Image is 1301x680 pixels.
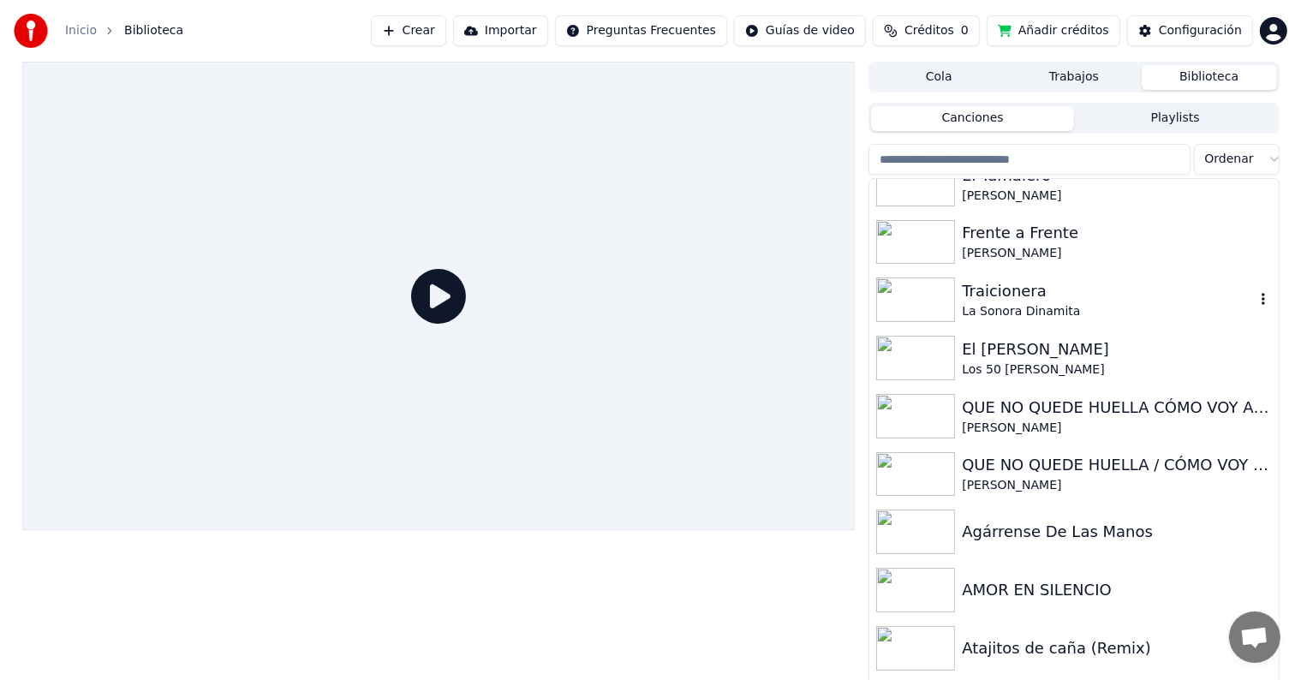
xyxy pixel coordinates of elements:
[962,396,1271,420] div: QUE NO QUEDE HUELLA CÓMO VOY A OLVIDARTE (Remix)
[14,14,48,48] img: youka
[962,337,1271,361] div: El [PERSON_NAME]
[962,245,1271,262] div: [PERSON_NAME]
[962,477,1271,494] div: [PERSON_NAME]
[962,221,1271,245] div: Frente a Frente
[124,22,183,39] span: Biblioteca
[962,188,1271,205] div: [PERSON_NAME]
[734,15,866,46] button: Guías de video
[1142,65,1277,90] button: Biblioteca
[871,65,1006,90] button: Cola
[962,636,1271,660] div: Atajitos de caña (Remix)
[961,22,969,39] span: 0
[962,279,1254,303] div: Traicionera
[873,15,980,46] button: Créditos0
[962,420,1271,437] div: [PERSON_NAME]
[1205,151,1254,168] span: Ordenar
[1159,22,1242,39] div: Configuración
[65,22,183,39] nav: breadcrumb
[962,520,1271,544] div: Agárrense De Las Manos
[987,15,1120,46] button: Añadir créditos
[1229,611,1280,663] div: Chat abierto
[904,22,954,39] span: Créditos
[371,15,446,46] button: Crear
[962,361,1271,379] div: Los 50 [PERSON_NAME]
[871,106,1074,131] button: Canciones
[1074,106,1277,131] button: Playlists
[962,578,1271,602] div: AMOR EN SILENCIO
[962,453,1271,477] div: QUE NO QUEDE HUELLA / CÓMO VOY A OLVIDARTE
[1006,65,1142,90] button: Trabajos
[1127,15,1253,46] button: Configuración
[962,303,1254,320] div: La Sonora Dinamita
[555,15,727,46] button: Preguntas Frecuentes
[453,15,548,46] button: Importar
[65,22,97,39] a: Inicio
